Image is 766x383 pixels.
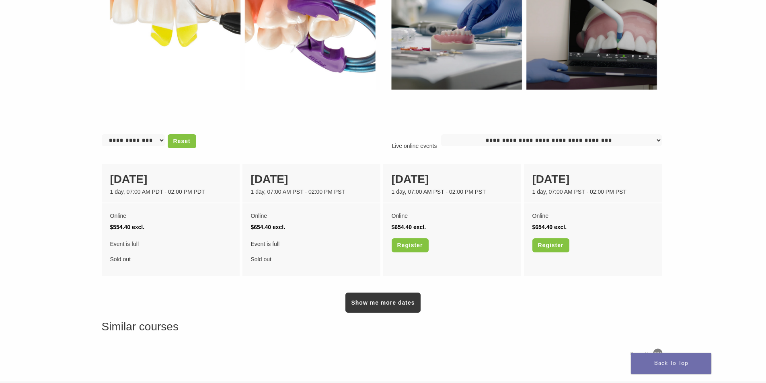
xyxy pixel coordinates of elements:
[554,224,567,230] span: excl.
[345,293,420,313] a: Show me more dates
[631,353,711,374] a: Back To Top
[110,238,231,250] span: Event is full
[392,188,513,196] div: 1 day, 07:00 AM PST - 02:00 PM PST
[251,238,372,250] span: Event is full
[392,238,429,252] a: Register
[168,134,196,148] a: Reset
[251,224,271,230] span: $654.40
[110,188,231,196] div: 1 day, 07:00 AM PDT - 02:00 PM PDT
[110,171,231,188] div: [DATE]
[251,188,372,196] div: 1 day, 07:00 AM PST - 02:00 PM PST
[132,224,144,230] span: excl.
[110,210,231,221] div: Online
[532,238,569,252] a: Register
[532,210,653,221] div: Online
[532,171,653,188] div: [DATE]
[251,238,372,265] div: Sold out
[110,238,231,265] div: Sold out
[110,224,131,230] span: $554.40
[273,224,285,230] span: excl.
[630,352,665,356] a: Powered by
[392,210,513,221] div: Online
[652,347,664,359] img: Arlo training & Event Software
[532,188,653,196] div: 1 day, 07:00 AM PST - 02:00 PM PST
[532,224,553,230] span: $654.40
[251,210,372,221] div: Online
[102,318,665,335] h3: Similar courses
[251,171,372,188] div: [DATE]
[413,224,426,230] span: excl.
[392,171,513,188] div: [DATE]
[392,224,412,230] span: $654.40
[388,142,441,150] p: Live online events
